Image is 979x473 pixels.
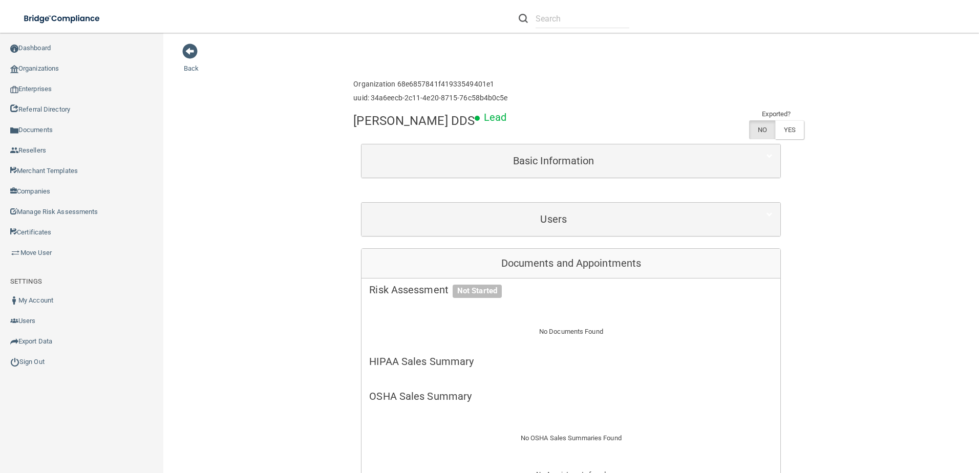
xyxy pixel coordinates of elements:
[369,213,738,225] h5: Users
[749,108,804,120] td: Exported?
[353,94,507,102] h6: uuid: 34a6eecb-2c11-4e20-8715-76c58b4b0c5e
[10,296,18,305] img: ic_user_dark.df1a06c3.png
[775,120,804,139] label: YES
[536,9,629,28] input: Search
[10,65,18,73] img: organization-icon.f8decf85.png
[10,275,42,288] label: SETTINGS
[15,8,110,29] img: bridge_compliance_login_screen.278c3ca4.svg
[519,14,528,23] img: ic-search.3b580494.png
[361,313,780,350] div: No Documents Found
[369,284,773,295] h5: Risk Assessment
[484,108,506,127] p: Lead
[10,248,20,258] img: briefcase.64adab9b.png
[10,45,18,53] img: ic_dashboard_dark.d01f4a41.png
[369,356,773,367] h5: HIPAA Sales Summary
[10,317,18,325] img: icon-users.e205127d.png
[361,249,780,278] div: Documents and Appointments
[749,120,775,139] label: NO
[184,52,199,72] a: Back
[361,420,780,457] div: No OSHA Sales Summaries Found
[369,155,738,166] h5: Basic Information
[10,86,18,93] img: enterprise.0d942306.png
[10,126,18,135] img: icon-documents.8dae5593.png
[369,208,773,231] a: Users
[353,114,475,127] h4: [PERSON_NAME] DDS
[453,285,502,298] span: Not Started
[10,357,19,367] img: ic_power_dark.7ecde6b1.png
[10,146,18,155] img: ic_reseller.de258add.png
[353,80,507,88] h6: Organization 68e6857841f41933549401e1
[10,337,18,346] img: icon-export.b9366987.png
[369,149,773,173] a: Basic Information
[369,391,773,402] h5: OSHA Sales Summary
